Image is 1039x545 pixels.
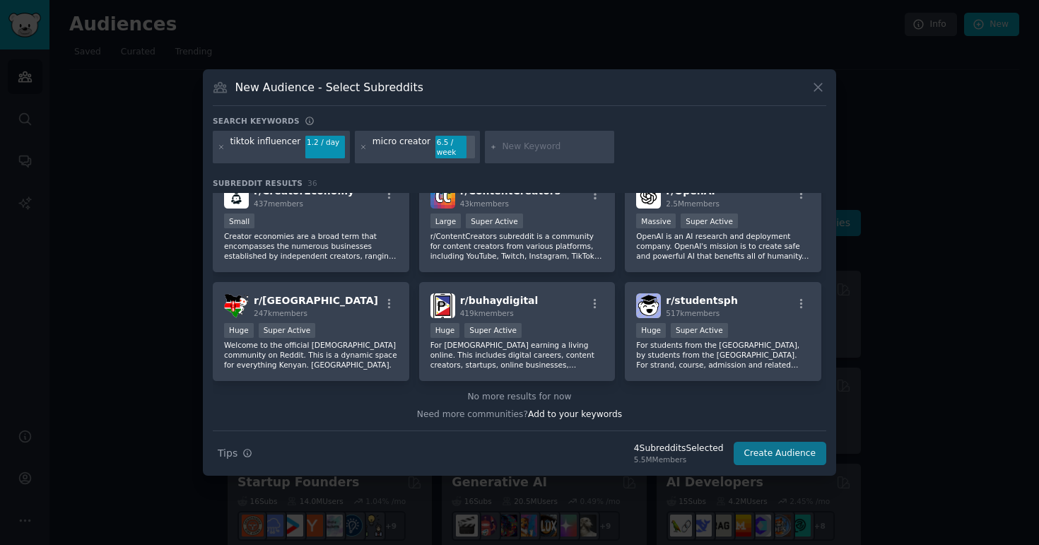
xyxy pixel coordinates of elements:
div: Need more communities? [213,404,826,421]
div: 6.5 / week [435,136,475,158]
div: Huge [430,323,460,338]
span: r/ buhaydigital [460,295,539,306]
img: buhaydigital [430,293,455,318]
span: Add to your keywords [528,409,622,419]
div: Super Active [466,213,523,228]
img: Kenya [224,293,249,318]
span: 517k members [666,309,720,317]
div: Small [224,213,254,228]
p: Creator economies are a broad term that encompasses the numerous businesses established by indepe... [224,231,398,261]
h3: Search keywords [213,116,300,126]
p: For students from the [GEOGRAPHIC_DATA], by students from the [GEOGRAPHIC_DATA]. For strand, cour... [636,340,810,370]
input: New Keyword [502,141,609,153]
img: ContentCreators [430,184,455,209]
button: Tips [213,441,257,466]
span: r/ [GEOGRAPHIC_DATA] [254,295,378,306]
span: 2.5M members [666,199,720,208]
div: Super Active [671,323,728,338]
img: CreatorEconomy [224,184,249,209]
div: 1.2 / day [305,136,345,148]
div: 5.5M Members [634,455,724,464]
div: Super Active [259,323,316,338]
p: Welcome to the official [DEMOGRAPHIC_DATA] community on Reddit. This is a dynamic space for every... [224,340,398,370]
span: r/ studentsph [666,295,738,306]
div: Super Active [464,323,522,338]
span: 247k members [254,309,307,317]
img: studentsph [636,293,661,318]
div: tiktok influencer [230,136,301,158]
p: OpenAI is an AI research and deployment company. OpenAI's mission is to create safe and powerful ... [636,231,810,261]
div: Huge [636,323,666,338]
span: 437 members [254,199,303,208]
span: Subreddit Results [213,178,303,188]
div: micro creator [372,136,430,158]
span: 43k members [460,199,509,208]
img: OpenAI [636,184,661,209]
div: 4 Subreddit s Selected [634,443,724,455]
span: Tips [218,446,237,461]
div: No more results for now [213,391,826,404]
div: Large [430,213,462,228]
div: Massive [636,213,676,228]
span: 419k members [460,309,514,317]
h3: New Audience - Select Subreddits [235,80,423,95]
p: For [DEMOGRAPHIC_DATA] earning a living online. This includes digital careers, content creators, ... [430,340,604,370]
p: r/ContentCreators subreddit is a community for content creators from various platforms, including... [430,231,604,261]
button: Create Audience [734,442,827,466]
div: Super Active [681,213,738,228]
div: Huge [224,323,254,338]
span: 36 [307,179,317,187]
